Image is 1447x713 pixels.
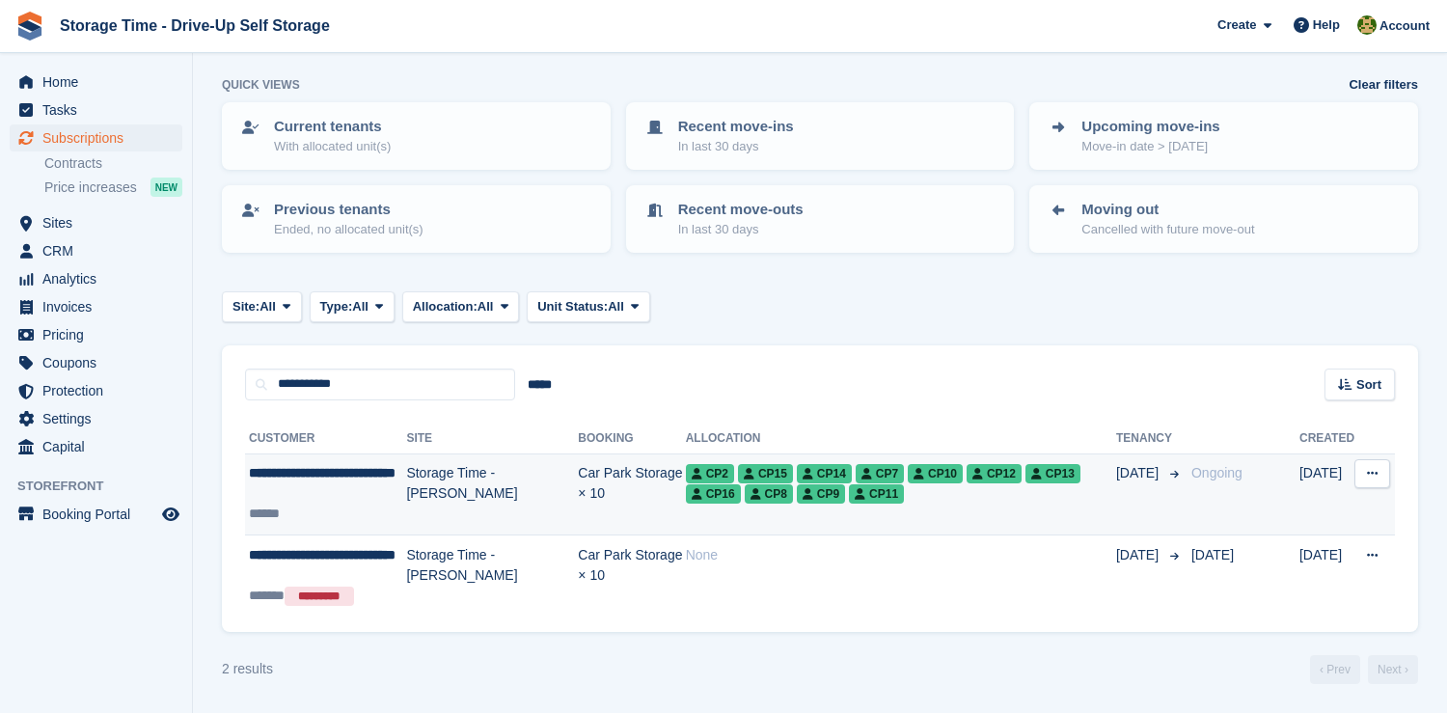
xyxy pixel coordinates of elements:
[42,237,158,264] span: CRM
[10,209,182,236] a: menu
[320,297,353,316] span: Type:
[678,116,794,138] p: Recent move-ins
[537,297,608,316] span: Unit Status:
[1310,655,1360,684] a: Previous
[224,104,609,168] a: Current tenants With allocated unit(s)
[686,424,1116,454] th: Allocation
[222,291,302,323] button: Site: All
[352,297,369,316] span: All
[10,433,182,460] a: menu
[159,503,182,526] a: Preview store
[1191,547,1234,562] span: [DATE]
[628,104,1013,168] a: Recent move-ins In last 30 days
[527,291,649,323] button: Unit Status: All
[578,424,685,454] th: Booking
[402,291,520,323] button: Allocation: All
[42,124,158,151] span: Subscriptions
[1299,424,1354,454] th: Created
[1379,16,1430,36] span: Account
[42,209,158,236] span: Sites
[1081,220,1254,239] p: Cancelled with future move-out
[42,349,158,376] span: Coupons
[413,297,478,316] span: Allocation:
[406,424,578,454] th: Site
[686,545,1116,565] div: None
[1116,424,1184,454] th: Tenancy
[42,501,158,528] span: Booking Portal
[1357,15,1377,35] img: Zain Sarwar
[406,453,578,535] td: Storage Time - [PERSON_NAME]
[10,405,182,432] a: menu
[10,96,182,123] a: menu
[44,177,182,198] a: Price increases NEW
[1025,464,1080,483] span: CP13
[10,293,182,320] a: menu
[738,464,793,483] span: CP15
[15,12,44,41] img: stora-icon-8386f47178a22dfd0bd8f6a31ec36ba5ce8667c1dd55bd0f319d3a0aa187defe.svg
[1116,545,1162,565] span: [DATE]
[10,237,182,264] a: menu
[678,199,804,221] p: Recent move-outs
[406,535,578,617] td: Storage Time - [PERSON_NAME]
[222,659,273,679] div: 2 results
[42,377,158,404] span: Protection
[42,405,158,432] span: Settings
[797,484,845,504] span: CP9
[150,178,182,197] div: NEW
[232,297,259,316] span: Site:
[1081,199,1254,221] p: Moving out
[678,137,794,156] p: In last 30 days
[1081,137,1219,156] p: Move-in date > [DATE]
[310,291,395,323] button: Type: All
[274,116,391,138] p: Current tenants
[245,424,406,454] th: Customer
[1031,187,1416,251] a: Moving out Cancelled with future move-out
[10,265,182,292] a: menu
[1349,75,1418,95] a: Clear filters
[42,433,158,460] span: Capital
[1217,15,1256,35] span: Create
[42,69,158,96] span: Home
[1081,116,1219,138] p: Upcoming move-ins
[1368,655,1418,684] a: Next
[274,199,423,221] p: Previous tenants
[1116,463,1162,483] span: [DATE]
[17,477,192,496] span: Storefront
[222,76,300,94] h6: Quick views
[44,154,182,173] a: Contracts
[1306,655,1422,684] nav: Page
[42,321,158,348] span: Pricing
[578,453,685,535] td: Car Park Storage × 10
[1191,465,1242,480] span: Ongoing
[678,220,804,239] p: In last 30 days
[628,187,1013,251] a: Recent move-outs In last 30 days
[1031,104,1416,168] a: Upcoming move-ins Move-in date > [DATE]
[1313,15,1340,35] span: Help
[10,321,182,348] a: menu
[52,10,338,41] a: Storage Time - Drive-Up Self Storage
[1299,453,1354,535] td: [DATE]
[608,297,624,316] span: All
[745,484,793,504] span: CP8
[259,297,276,316] span: All
[686,464,734,483] span: CP2
[10,377,182,404] a: menu
[797,464,852,483] span: CP14
[10,124,182,151] a: menu
[44,178,137,197] span: Price increases
[1299,535,1354,617] td: [DATE]
[274,220,423,239] p: Ended, no allocated unit(s)
[224,187,609,251] a: Previous tenants Ended, no allocated unit(s)
[856,464,904,483] span: CP7
[967,464,1022,483] span: CP12
[10,69,182,96] a: menu
[849,484,904,504] span: CP11
[42,293,158,320] span: Invoices
[908,464,963,483] span: CP10
[42,96,158,123] span: Tasks
[578,535,685,617] td: Car Park Storage × 10
[1356,375,1381,395] span: Sort
[10,501,182,528] a: menu
[686,484,741,504] span: CP16
[10,349,182,376] a: menu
